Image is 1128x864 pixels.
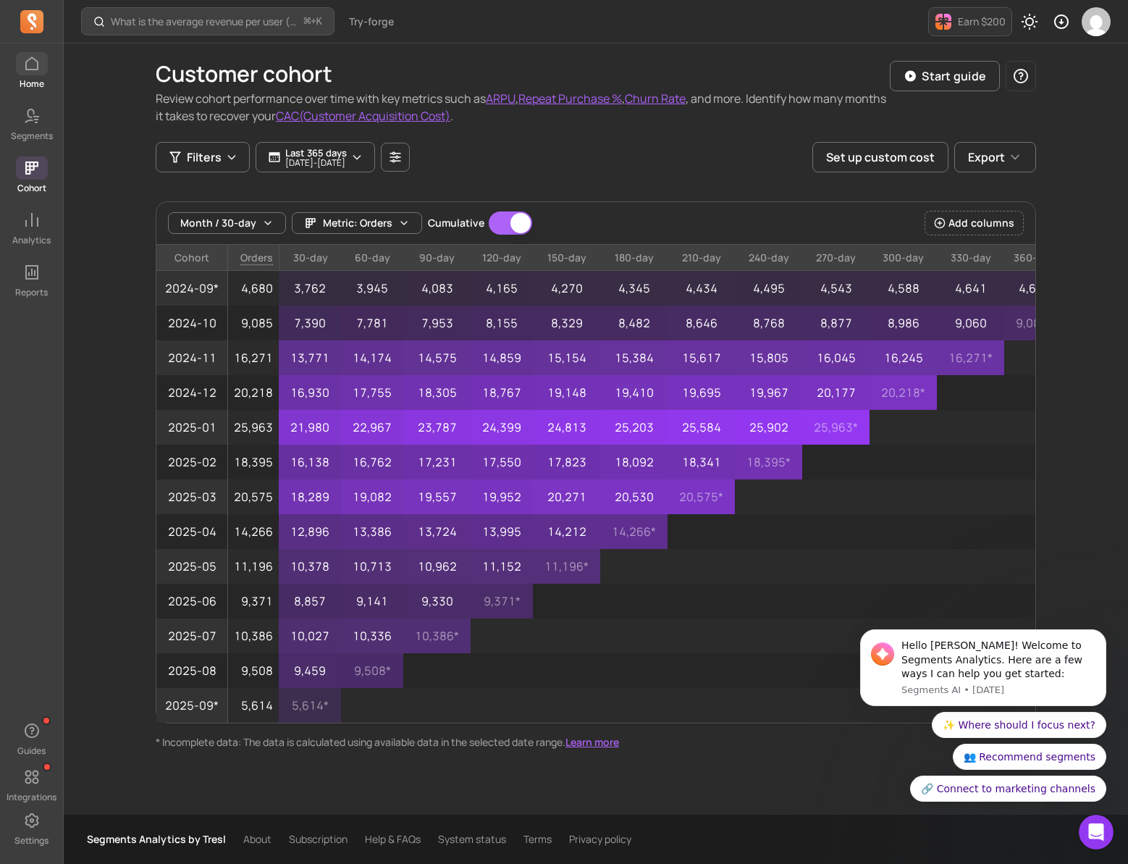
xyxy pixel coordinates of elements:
[403,410,471,445] p: 23,787
[403,445,471,479] p: 17,231
[471,479,533,514] p: 19,952
[890,61,1000,91] button: Start guide
[533,375,600,410] p: 19,148
[279,479,341,514] p: 18,289
[600,410,668,445] p: 25,203
[735,340,802,375] p: 15,805
[228,340,279,375] p: 16,271
[600,306,668,340] p: 8,482
[1004,306,1064,340] p: 9,085 *
[156,653,227,688] span: 2025-08
[922,67,986,85] p: Start guide
[735,375,802,410] p: 19,967
[937,340,1004,375] p: 16,271 *
[735,306,802,340] p: 8,768
[341,584,403,618] p: 9,141
[403,584,471,618] p: 9,330
[279,584,341,618] p: 8,857
[625,90,686,107] button: Churn Rate
[954,142,1036,172] button: Export
[276,107,450,125] button: CAC(Customer Acquisition Cost)
[471,514,533,549] p: 13,995
[156,445,227,479] span: 2025-02
[735,445,802,479] p: 18,395 *
[533,306,600,340] p: 8,329
[1082,7,1111,36] img: avatar
[668,340,735,375] p: 15,617
[228,271,279,306] p: 4,680
[187,148,222,166] span: Filters
[156,410,227,445] span: 2025-01
[279,549,341,584] p: 10,378
[289,832,348,847] a: Subscription
[668,245,735,271] p: 210-day
[279,306,341,340] p: 7,390
[1004,245,1064,271] p: 360-day
[316,16,322,28] kbd: K
[341,445,403,479] p: 16,762
[668,445,735,479] p: 18,341
[279,340,341,375] p: 13,771
[365,832,421,847] a: Help & FAQs
[323,216,392,230] span: Metric: Orders
[812,142,948,172] button: Set up custom cost
[533,271,600,306] p: 4,270
[600,271,668,306] p: 4,345
[15,287,48,298] p: Reports
[156,142,250,172] button: Filters
[228,375,279,410] p: 20,218
[802,271,870,306] p: 4,543
[256,142,375,172] button: Last 365 days[DATE]-[DATE]
[403,306,471,340] p: 7,953
[870,306,937,340] p: 8,986
[948,216,1014,230] span: Add columns
[156,479,227,514] span: 2025-03
[968,148,1005,166] span: Export
[600,375,668,410] p: 19,410
[279,514,341,549] p: 12,896
[403,514,471,549] p: 13,724
[403,479,471,514] p: 19,557
[533,340,600,375] p: 15,154
[349,14,394,29] span: Try-forge
[14,835,49,847] p: Settings
[292,212,422,234] button: Metric: Orders
[156,514,227,549] span: 2025-04
[341,618,403,653] p: 10,336
[279,618,341,653] p: 10,027
[341,653,403,688] p: 9,508 *
[228,584,279,618] p: 9,371
[1015,7,1044,36] button: Toggle dark mode
[243,832,272,847] a: About
[471,245,533,271] p: 120-day
[471,271,533,306] p: 4,165
[16,716,48,760] button: Guides
[533,549,600,584] p: 11,196 *
[533,245,600,271] p: 150-day
[156,271,227,306] span: 2024-09*
[1004,271,1064,306] p: 4,679
[403,375,471,410] p: 18,305
[279,410,341,445] p: 21,980
[285,159,347,167] p: [DATE] - [DATE]
[600,245,668,271] p: 180-day
[156,340,227,375] span: 2024-11
[937,245,1004,271] p: 330-day
[228,688,279,723] p: 5,614
[20,78,44,90] p: Home
[471,584,533,618] p: 9,371 *
[156,375,227,410] span: 2024-12
[341,340,403,375] p: 14,174
[802,375,870,410] p: 20,177
[279,245,341,271] p: 30-day
[471,445,533,479] p: 17,550
[17,745,46,757] p: Guides
[228,618,279,653] p: 10,386
[668,375,735,410] p: 19,695
[870,375,937,410] p: 20,218 *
